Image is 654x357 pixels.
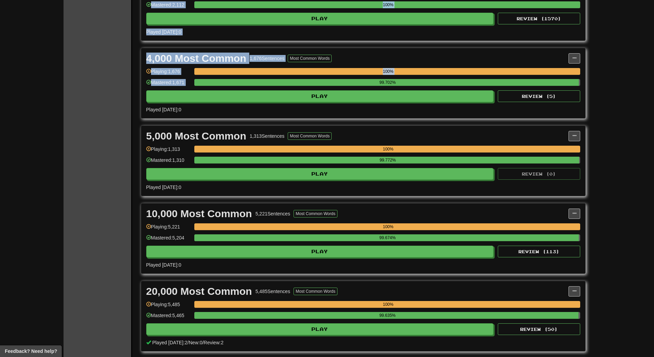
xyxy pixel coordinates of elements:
div: 5,485 Sentences [255,288,290,295]
span: Played [DATE]: 0 [146,185,181,190]
div: Playing: 5,485 [146,301,191,312]
div: 99.635% [196,312,579,319]
div: 99.702% [196,79,579,86]
div: 1,313 Sentences [250,133,284,140]
button: Play [146,168,494,180]
div: 100% [196,146,580,153]
button: Review (5) [498,90,580,102]
button: Play [146,13,494,24]
div: 1,676 Sentences [250,55,284,62]
span: Played [DATE]: 2 [152,340,187,345]
span: Played [DATE]: 0 [146,29,181,35]
div: Playing: 1,313 [146,146,191,157]
button: Review (113) [498,246,580,257]
div: 100% [196,301,580,308]
div: Playing: 5,221 [146,223,191,235]
span: Played [DATE]: 0 [146,107,181,112]
div: 100% [196,1,580,8]
div: 100% [196,223,580,230]
button: Review (0) [498,168,580,180]
span: Review: 2 [204,340,223,345]
div: Mastered: 5,204 [146,234,191,246]
div: 99.674% [196,234,579,241]
button: Play [146,323,494,335]
div: 5,221 Sentences [255,210,290,217]
span: / [187,340,189,345]
button: Most Common Words [288,55,332,62]
span: Open feedback widget [5,348,57,355]
div: Mastered: 1,671 [146,79,191,90]
div: 5,000 Most Common [146,131,246,141]
button: Play [146,246,494,257]
div: 10,000 Most Common [146,209,252,219]
button: Review (50) [498,323,580,335]
button: Most Common Words [294,288,337,295]
button: Most Common Words [288,132,332,140]
div: 100% [196,68,580,75]
span: New: 0 [189,340,203,345]
div: 20,000 Most Common [146,286,252,297]
div: Mastered: 1,310 [146,157,191,168]
span: / [202,340,204,345]
div: Mastered: 2,112 [146,1,191,13]
button: Most Common Words [294,210,337,217]
span: Played [DATE]: 0 [146,262,181,268]
div: 4,000 Most Common [146,53,246,64]
button: Play [146,90,494,102]
div: Playing: 1,676 [146,68,191,79]
div: 99.772% [196,157,579,164]
div: Mastered: 5,465 [146,312,191,323]
button: Review (1570) [498,13,580,24]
